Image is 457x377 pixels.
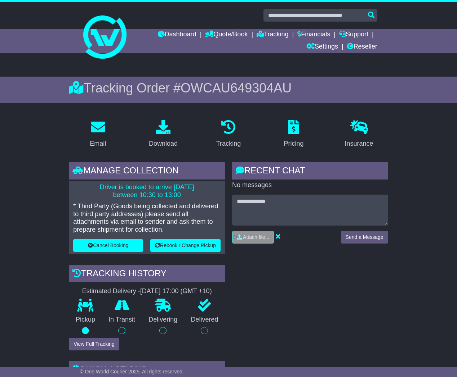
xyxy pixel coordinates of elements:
button: Send a Message [341,231,388,244]
div: Estimated Delivery - [69,287,225,295]
a: Email [85,117,111,151]
p: In Transit [102,316,142,324]
a: Download [144,117,182,151]
a: Pricing [279,117,309,151]
a: Support [339,29,368,41]
p: Driver is booked to arrive [DATE] between 10:30 to 13:00 [73,183,221,199]
a: Quote/Book [205,29,248,41]
div: RECENT CHAT [232,162,388,181]
button: View Full Tracking [69,338,119,350]
a: Settings [306,41,338,53]
p: Delivered [184,316,225,324]
div: Email [90,139,106,149]
span: OWCAU649304AU [181,81,292,95]
button: Rebook / Change Pickup [150,239,221,252]
p: * Third Party (Goods being collected and delivered to third party addresses) please send all atta... [73,203,221,233]
p: No messages [232,181,388,189]
a: Dashboard [158,29,196,41]
div: Insurance [345,139,373,149]
span: © One World Courier 2025. All rights reserved. [80,369,184,374]
div: Tracking [216,139,241,149]
a: Reseller [347,41,377,53]
div: Tracking history [69,265,225,284]
div: Pricing [284,139,304,149]
div: Download [149,139,178,149]
div: Tracking Order # [69,80,388,96]
p: Delivering [142,316,184,324]
div: Manage collection [69,162,225,181]
a: Insurance [340,117,378,151]
a: Tracking [257,29,288,41]
div: [DATE] 17:00 (GMT +10) [140,287,212,295]
a: Tracking [212,117,245,151]
p: Pickup [69,316,102,324]
button: Cancel Booking [73,239,143,252]
a: Financials [297,29,330,41]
